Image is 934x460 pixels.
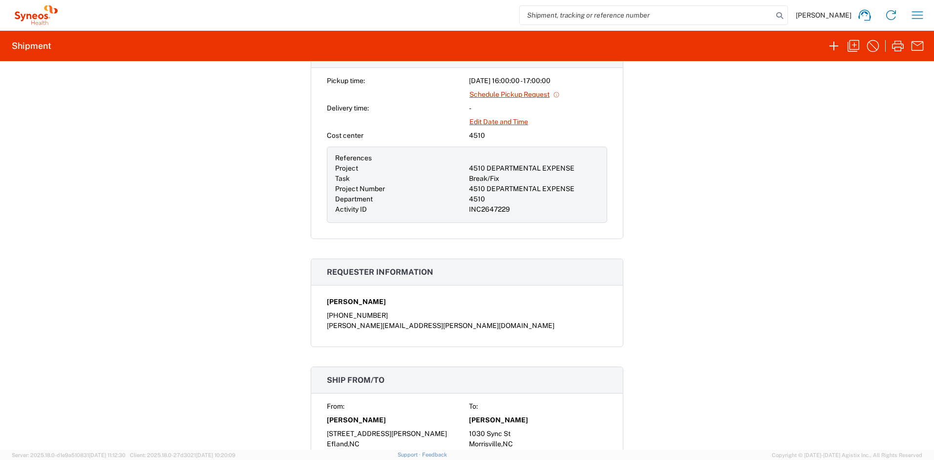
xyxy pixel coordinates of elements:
div: INC2647229 [469,204,599,215]
div: 4510 DEPARTMENTAL EXPENSE [469,163,599,174]
div: [STREET_ADDRESS][PERSON_NAME] [327,429,465,439]
h2: Shipment [12,40,51,52]
div: [DATE] 16:00:00 - 17:00:00 [469,76,607,86]
span: [PERSON_NAME] [796,11,851,20]
div: Department [335,194,465,204]
a: Feedback [422,452,447,458]
div: 4510 [469,131,607,141]
div: 4510 [469,194,599,204]
div: Project [335,163,465,174]
a: Schedule Pickup Request [469,86,560,103]
span: Delivery time: [327,104,369,112]
span: Pickup time: [327,77,365,85]
span: Client: 2025.18.0-27d3021 [130,452,235,458]
div: - [469,103,607,113]
div: Break/Fix [469,174,599,184]
span: Ship from/to [327,375,384,385]
div: [PERSON_NAME][EMAIL_ADDRESS][PERSON_NAME][DOMAIN_NAME] [327,321,607,331]
span: References [335,154,372,162]
span: NC [349,440,360,448]
span: [PERSON_NAME] [327,297,386,307]
span: , [501,440,503,448]
span: [DATE] 10:20:09 [196,452,235,458]
div: [PHONE_NUMBER] [327,310,607,321]
span: Copyright © [DATE]-[DATE] Agistix Inc., All Rights Reserved [772,451,922,460]
span: [PERSON_NAME] [327,415,386,425]
span: [DATE] 11:12:30 [89,452,126,458]
span: Efland [327,440,348,448]
span: Server: 2025.18.0-d1e9a510831 [12,452,126,458]
input: Shipment, tracking or reference number [520,6,773,24]
div: 1030 Sync St [469,429,607,439]
span: From: [327,402,344,410]
span: [PERSON_NAME] [469,415,528,425]
span: Cost center [327,131,363,139]
a: Edit Date and Time [469,113,529,131]
div: Project Number [335,184,465,194]
a: Support [398,452,422,458]
div: Task [335,174,465,184]
span: Requester information [327,267,433,277]
span: , [348,440,349,448]
span: NC [503,440,513,448]
div: Activity ID [335,204,465,215]
span: Morrisville [469,440,501,448]
div: 4510 DEPARTMENTAL EXPENSE [469,184,599,194]
span: To: [469,402,478,410]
